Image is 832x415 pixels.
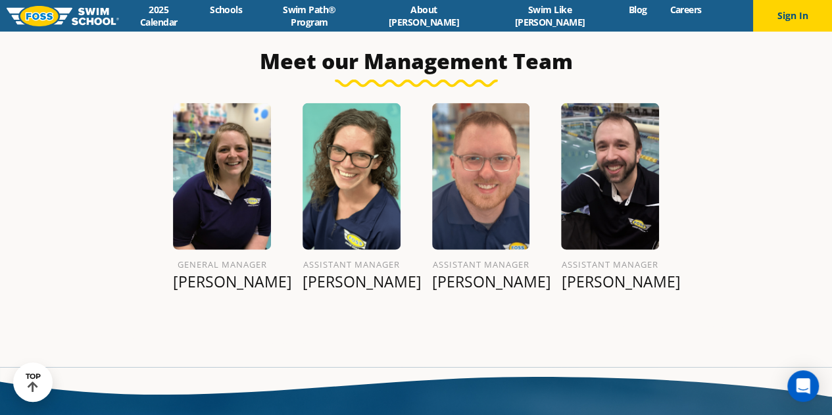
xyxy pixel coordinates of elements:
p: [PERSON_NAME] [561,272,659,291]
h6: Assistant Manager [432,256,530,272]
a: Swim Path® Program [254,3,365,28]
a: Schools [199,3,254,16]
a: Swim Like [PERSON_NAME] [483,3,617,28]
p: [PERSON_NAME] [432,272,530,291]
img: FOSS Swim School Logo [7,6,119,26]
div: TOP [26,372,41,393]
a: Blog [617,3,658,16]
p: [PERSON_NAME] [173,272,271,291]
img: Dane-Hawton.png [432,103,530,250]
img: Rachel-Almstead.png [303,103,401,250]
img: JENNA_C_2019_WEB.jpg [173,103,271,250]
h6: General Manager [173,256,271,272]
div: Open Intercom Messenger [787,370,819,402]
h3: Meet our Management Team [106,48,727,74]
h6: Assistant Manager [303,256,401,272]
a: About [PERSON_NAME] [365,3,483,28]
a: 2025 Calendar [119,3,199,28]
p: [PERSON_NAME] [303,272,401,291]
img: NATHAN_P_2019_WEB.jpg [561,103,659,250]
h6: Assistant Manager [561,256,659,272]
a: Careers [658,3,713,16]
